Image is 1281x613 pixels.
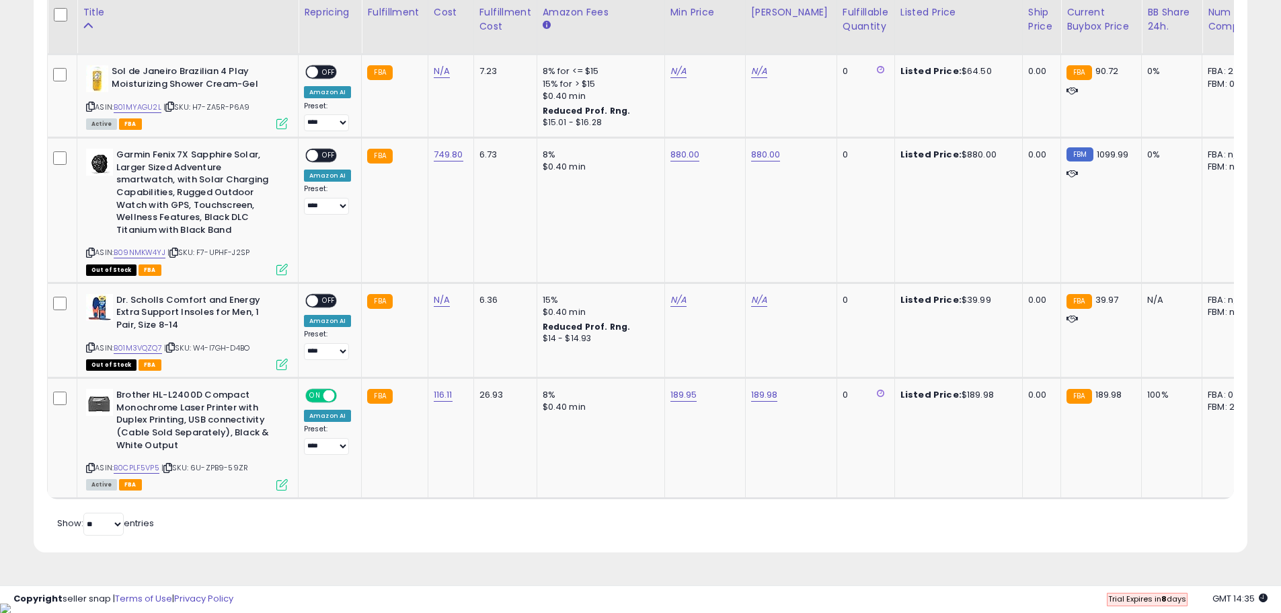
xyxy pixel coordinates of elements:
a: B09NMKW4YJ [114,247,165,258]
div: 0% [1147,149,1192,161]
div: $880.00 [900,149,1012,161]
div: BB Share 24h. [1147,5,1196,34]
div: Amazon AI [304,170,351,182]
a: N/A [670,65,687,78]
div: Fulfillment Cost [479,5,531,34]
a: B0CPLF5VP5 [114,462,159,474]
div: $15.01 - $16.28 [543,117,654,129]
div: Current Buybox Price [1066,5,1136,34]
div: 0 [843,389,884,401]
small: FBA [1066,65,1091,80]
small: FBA [367,149,392,164]
a: 116.11 [434,388,453,402]
div: Min Price [670,5,740,20]
div: 0 [843,294,884,306]
div: 8% for <= $15 [543,65,654,77]
small: FBA [367,294,392,309]
img: 31bHaZL+Y0L._SL40_.jpg [86,389,113,416]
span: OFF [335,390,356,402]
span: All listings currently available for purchase on Amazon [86,479,117,491]
b: Reduced Prof. Rng. [543,321,631,332]
a: Privacy Policy [174,592,233,605]
div: N/A [1147,294,1192,306]
div: $64.50 [900,65,1012,77]
a: B01MYAGU2L [114,102,161,113]
div: [PERSON_NAME] [751,5,831,20]
div: 100% [1147,389,1192,401]
div: FBM: 2 [1208,401,1252,413]
b: Brother HL-L2400D Compact Monochrome Laser Printer with Duplex Printing, USB connectivity (Cable ... [116,389,280,455]
div: Num of Comp. [1208,5,1257,34]
div: Amazon Fees [543,5,659,20]
div: Listed Price [900,5,1017,20]
div: 0.00 [1028,65,1050,77]
div: 15% [543,294,654,306]
span: All listings that are currently out of stock and unavailable for purchase on Amazon [86,359,137,371]
span: 189.98 [1095,388,1122,401]
a: 880.00 [670,148,700,161]
div: Ship Price [1028,5,1055,34]
span: Show: entries [57,517,154,530]
div: ASIN: [86,65,288,128]
div: ASIN: [86,149,288,274]
b: Listed Price: [900,388,962,401]
a: N/A [751,293,767,307]
div: FBA: n/a [1208,149,1252,161]
div: FBM: n/a [1208,161,1252,173]
div: 26.93 [479,389,527,401]
a: N/A [434,65,450,78]
div: 6.36 [479,294,527,306]
a: Terms of Use [115,592,172,605]
div: $39.99 [900,294,1012,306]
span: 39.97 [1095,293,1119,306]
span: FBA [139,359,161,371]
div: 6.73 [479,149,527,161]
div: $189.98 [900,389,1012,401]
div: $0.40 min [543,161,654,173]
div: 0% [1147,65,1192,77]
small: Amazon Fees. [543,20,551,32]
div: Title [83,5,293,20]
span: FBA [119,479,142,491]
div: Amazon AI [304,86,351,98]
a: 189.95 [670,388,697,402]
b: Garmin Fenix 7X Sapphire Solar, Larger Sized Adventure smartwatch, with Solar Charging Capabiliti... [116,149,280,240]
div: FBA: 2 [1208,65,1252,77]
div: $0.40 min [543,306,654,318]
div: Fulfillment [367,5,422,20]
div: 0.00 [1028,149,1050,161]
div: FBA: n/a [1208,294,1252,306]
b: Sol de Janeiro Brazilian 4 Play Moisturizing Shower Cream-Gel [112,65,275,94]
div: ASIN: [86,294,288,369]
img: 41bEkWGym0L._SL40_.jpg [86,294,113,321]
small: FBA [367,389,392,404]
div: FBM: 0 [1208,78,1252,90]
span: | SKU: 6U-ZPB9-59ZR [161,462,248,473]
div: ASIN: [86,389,288,489]
a: N/A [751,65,767,78]
span: 90.72 [1095,65,1119,77]
div: Preset: [304,184,351,215]
div: 0.00 [1028,294,1050,306]
a: N/A [670,293,687,307]
div: 8% [543,149,654,161]
span: | SKU: W4-I7GH-D4BO [164,342,249,353]
a: 189.98 [751,388,778,402]
span: | SKU: F7-UPHF-J2SP [167,247,249,258]
div: 15% for > $15 [543,78,654,90]
span: OFF [318,150,340,161]
div: seller snap | | [13,593,233,606]
div: 8% [543,389,654,401]
div: Cost [434,5,468,20]
div: 0 [843,65,884,77]
small: FBA [1066,389,1091,404]
a: 880.00 [751,148,781,161]
a: N/A [434,293,450,307]
span: 1099.99 [1097,148,1129,161]
small: FBA [367,65,392,80]
div: Amazon AI [304,410,351,422]
small: FBA [1066,294,1091,309]
span: FBA [119,118,142,130]
div: $0.40 min [543,401,654,413]
div: Amazon AI [304,315,351,327]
